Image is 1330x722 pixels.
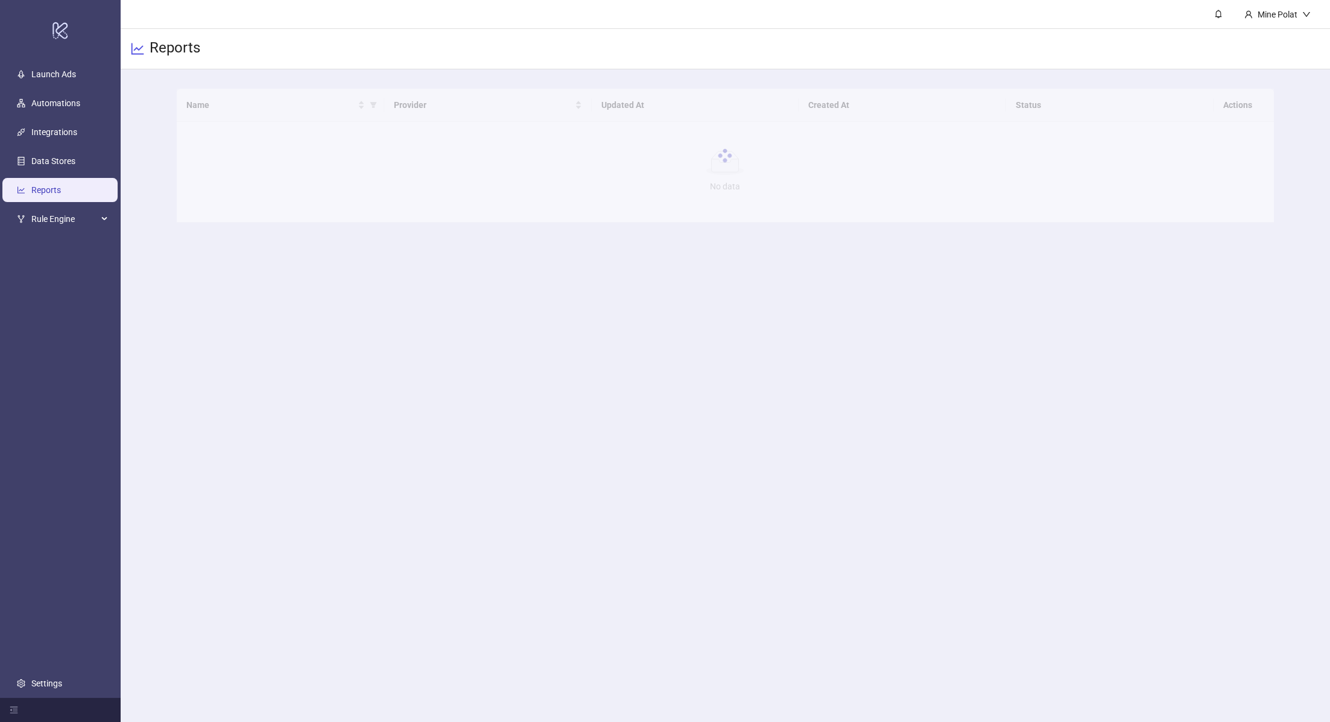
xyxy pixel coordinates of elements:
[31,185,61,195] a: Reports
[130,42,145,56] span: line-chart
[17,215,25,223] span: fork
[31,679,62,688] a: Settings
[1214,10,1223,18] span: bell
[31,127,77,137] a: Integrations
[31,69,76,79] a: Launch Ads
[10,706,18,714] span: menu-fold
[150,39,200,59] h3: Reports
[1253,8,1302,21] div: Mine Polat
[31,207,98,231] span: Rule Engine
[1244,10,1253,19] span: user
[31,98,80,108] a: Automations
[1302,10,1311,19] span: down
[31,156,75,166] a: Data Stores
